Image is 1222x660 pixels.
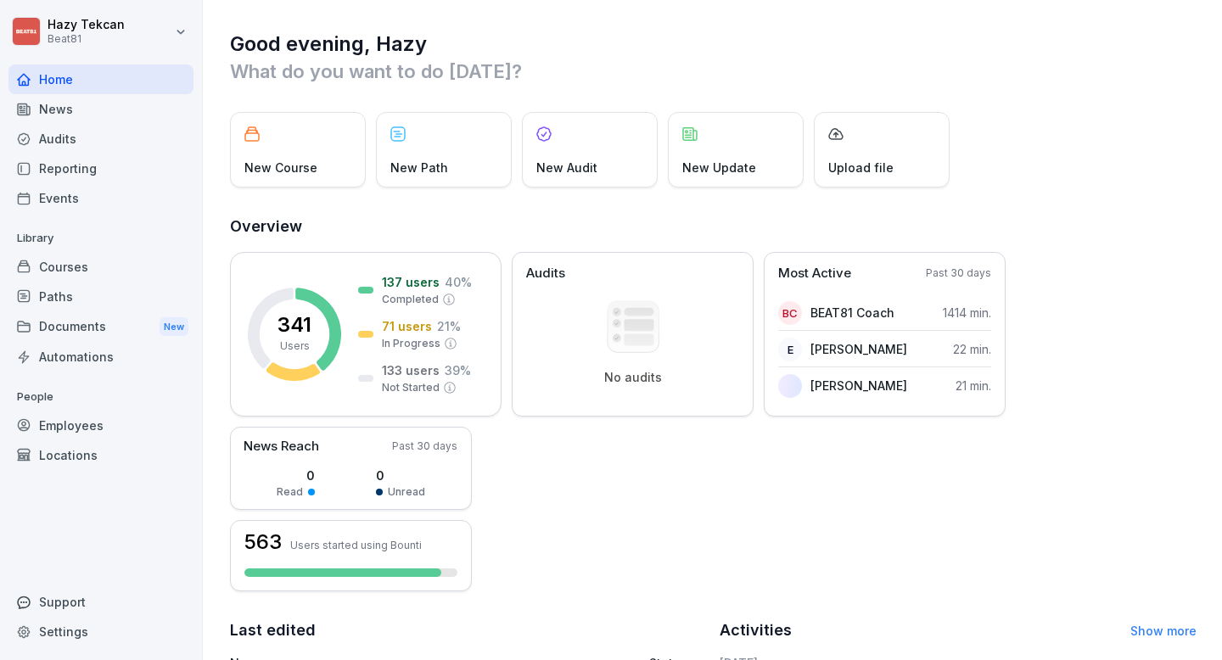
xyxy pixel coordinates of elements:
[778,264,851,283] p: Most Active
[8,252,193,282] a: Courses
[277,315,311,335] p: 341
[8,183,193,213] a: Events
[244,159,317,176] p: New Course
[828,159,894,176] p: Upload file
[230,215,1197,238] h2: Overview
[392,439,457,454] p: Past 30 days
[244,437,319,456] p: News Reach
[778,374,802,398] img: zzz6dasyevq17ckapfdrhfr5.png
[376,467,425,484] p: 0
[277,484,303,500] p: Read
[48,33,125,45] p: Beat81
[526,264,565,283] p: Audits
[8,225,193,252] p: Library
[604,370,662,385] p: No audits
[382,292,439,307] p: Completed
[8,282,193,311] a: Paths
[160,317,188,337] div: New
[382,361,440,379] p: 133 users
[388,484,425,500] p: Unread
[778,301,802,325] div: BC
[382,380,440,395] p: Not Started
[230,618,708,642] h2: Last edited
[277,467,315,484] p: 0
[280,338,310,354] p: Users
[926,266,991,281] p: Past 30 days
[382,336,440,351] p: In Progress
[390,159,448,176] p: New Path
[230,31,1197,58] h1: Good evening, Hazy
[8,342,193,372] a: Automations
[943,304,991,322] p: 1414 min.
[956,377,991,394] p: 21 min.
[437,317,461,335] p: 21 %
[290,539,422,551] p: Users started using Bounti
[536,159,597,176] p: New Audit
[48,18,125,32] p: Hazy Tekcan
[8,154,193,183] a: Reporting
[230,58,1197,85] p: What do you want to do [DATE]?
[720,618,792,642] h2: Activities
[244,532,282,552] h3: 563
[953,340,991,358] p: 22 min.
[8,124,193,154] a: Audits
[8,383,193,411] p: People
[8,311,193,343] div: Documents
[445,361,471,379] p: 39 %
[8,617,193,646] a: Settings
[682,159,756,176] p: New Update
[382,273,440,291] p: 137 users
[778,338,802,361] div: E
[382,317,432,335] p: 71 users
[810,340,907,358] p: [PERSON_NAME]
[8,587,193,617] div: Support
[445,273,472,291] p: 40 %
[810,304,894,322] p: BEAT81 Coach
[810,377,907,394] p: [PERSON_NAME]
[8,440,193,470] a: Locations
[8,94,193,124] a: News
[8,311,193,343] a: DocumentsNew
[1130,624,1197,638] a: Show more
[8,64,193,94] a: Home
[8,411,193,440] a: Employees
